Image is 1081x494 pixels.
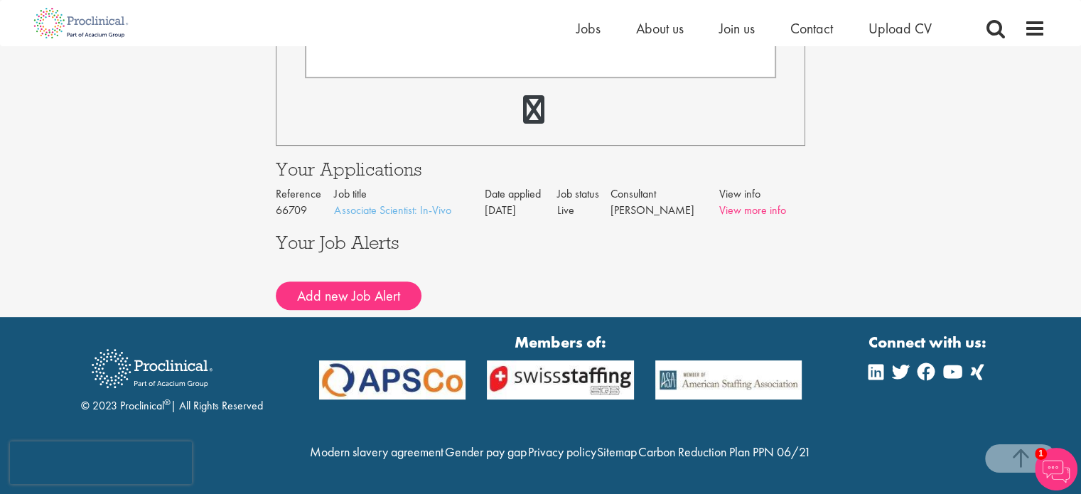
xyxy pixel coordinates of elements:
[334,203,451,218] a: Associate Scientist: In-Vivo
[645,360,813,399] img: APSCo
[485,203,557,219] td: [DATE]
[81,338,263,414] div: © 2023 Proclinical | All Rights Reserved
[10,441,192,484] iframe: reCAPTCHA
[636,19,684,38] a: About us
[557,186,611,203] th: Job status
[310,444,443,460] a: Modern slavery agreement
[308,360,477,399] img: APSCo
[276,233,806,252] h3: Your Job Alerts
[276,160,806,178] h3: Your Applications
[527,444,596,460] a: Privacy policy
[334,186,485,203] th: Job title
[868,331,989,353] strong: Connect with us:
[868,19,932,38] a: Upload CV
[276,186,335,203] th: Reference
[81,339,223,398] img: Proclinical Recruitment
[276,203,335,219] td: 66709
[1035,448,1047,460] span: 1
[476,360,645,399] img: APSCo
[557,203,611,219] td: Live
[790,19,833,38] a: Contact
[719,186,805,203] th: View info
[164,397,171,408] sup: ®
[719,19,755,38] a: Join us
[485,186,557,203] th: Date applied
[576,19,601,38] a: Jobs
[1035,448,1077,490] img: Chatbot
[719,203,786,218] a: View more info
[597,444,637,460] a: Sitemap
[611,186,719,203] th: Consultant
[276,281,421,310] button: Add new Job Alert
[445,444,527,460] a: Gender pay gap
[638,444,811,460] a: Carbon Reduction Plan PPN 06/21
[611,203,719,219] td: [PERSON_NAME]
[319,331,802,353] strong: Members of:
